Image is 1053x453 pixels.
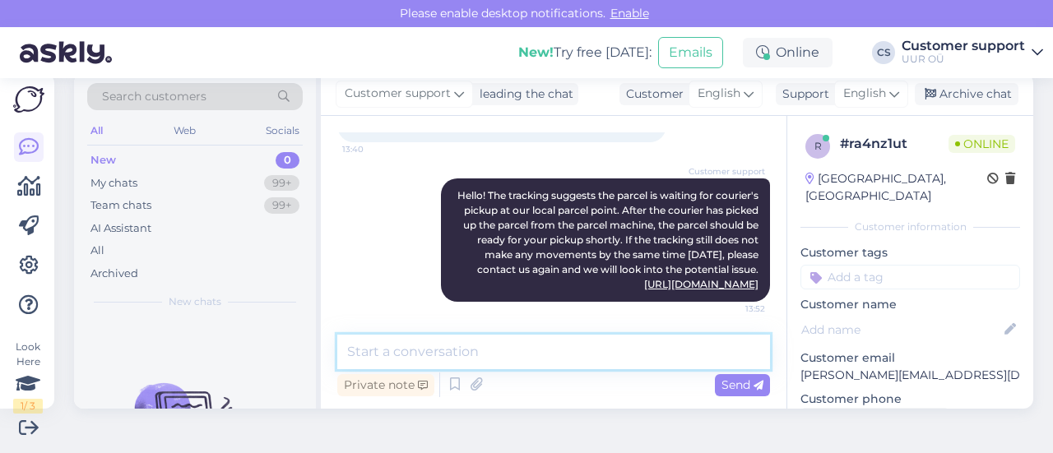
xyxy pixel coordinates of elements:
span: Send [721,377,763,392]
span: Enable [605,6,654,21]
div: Customer support [902,39,1025,53]
div: Archive chat [915,83,1018,105]
a: [URL][DOMAIN_NAME] [644,278,758,290]
div: AI Assistant [90,220,151,237]
p: Customer phone [800,391,1020,408]
div: Private note [337,374,434,396]
p: [PERSON_NAME][EMAIL_ADDRESS][DOMAIN_NAME] [800,367,1020,384]
span: Customer support [345,85,451,103]
span: 13:40 [342,143,404,155]
input: Add a tag [800,265,1020,289]
div: Support [776,86,829,103]
div: 0 [276,152,299,169]
div: Online [743,38,833,67]
span: New chats [169,294,221,309]
div: 99+ [264,197,299,214]
span: 13:52 [703,303,765,315]
span: Customer support [689,165,765,178]
span: Online [949,135,1015,153]
b: New! [518,44,554,60]
div: Archived [90,266,138,282]
div: CS [872,41,895,64]
div: Customer information [800,220,1020,234]
div: New [90,152,116,169]
span: English [843,85,886,103]
div: My chats [90,175,137,192]
div: Team chats [90,197,151,214]
input: Add name [801,321,1001,339]
p: Customer email [800,349,1020,367]
span: English [698,85,740,103]
div: 1 / 3 [13,399,43,414]
div: # ra4nz1ut [840,134,949,154]
span: Search customers [102,88,206,105]
p: Customer name [800,296,1020,313]
div: Try free [DATE]: [518,43,652,62]
a: Customer supportUUR OÜ [902,39,1043,66]
div: All [87,120,106,141]
span: r [814,140,822,152]
div: Request phone number [800,408,949,430]
span: Hello! The tracking suggests the parcel is waiting for courier's pickup at our local parcel point... [457,189,761,290]
div: Web [170,120,199,141]
div: [GEOGRAPHIC_DATA], [GEOGRAPHIC_DATA] [805,170,987,205]
button: Emails [658,37,723,68]
p: Customer tags [800,244,1020,261]
div: Socials [262,120,303,141]
div: Look Here [13,340,43,414]
img: Askly Logo [13,86,44,113]
div: 99+ [264,175,299,192]
div: All [90,243,104,259]
div: leading the chat [473,86,573,103]
div: UUR OÜ [902,53,1025,66]
div: Customer [619,86,684,103]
